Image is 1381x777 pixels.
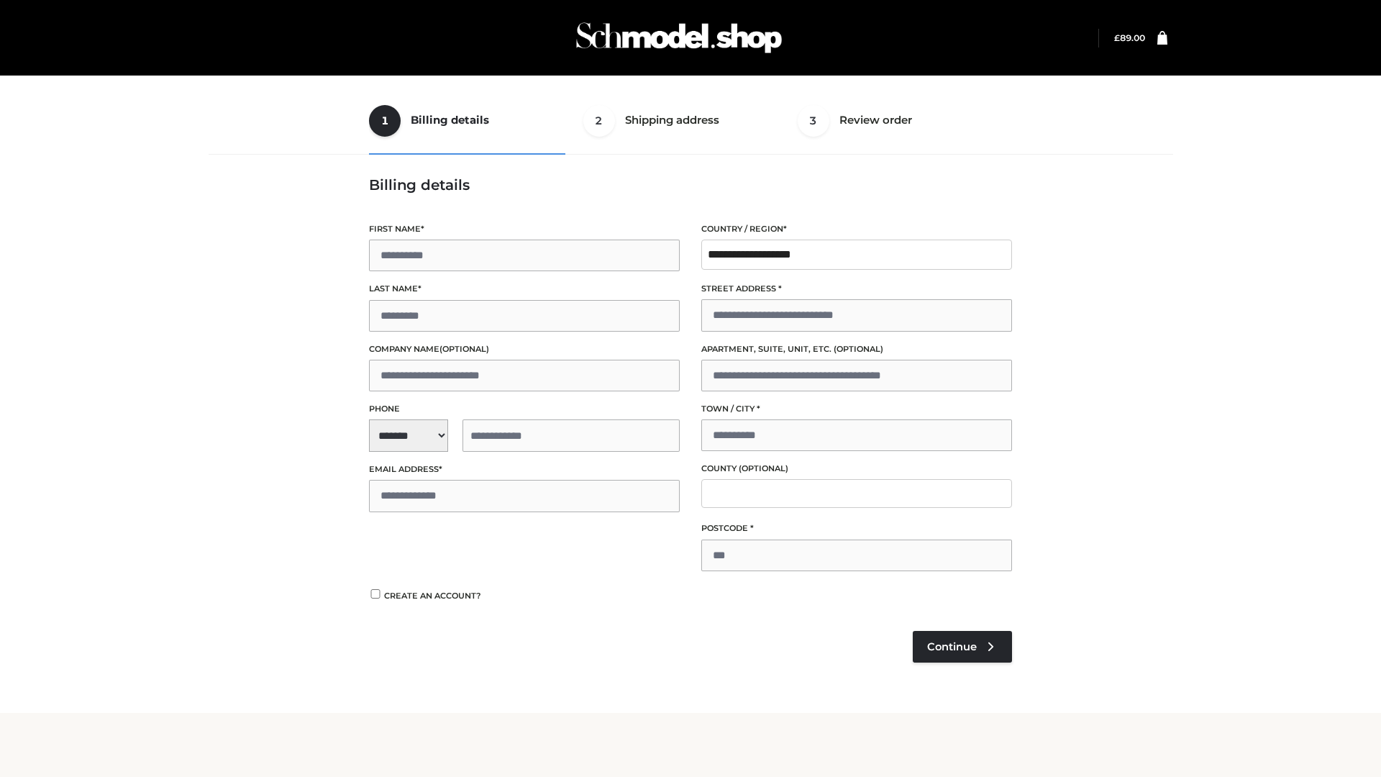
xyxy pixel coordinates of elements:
[701,522,1012,535] label: Postcode
[1114,32,1145,43] a: £89.00
[913,631,1012,663] a: Continue
[834,344,883,354] span: (optional)
[701,462,1012,476] label: County
[384,591,481,601] span: Create an account?
[1114,32,1120,43] span: £
[369,342,680,356] label: Company name
[571,9,787,66] img: Schmodel Admin 964
[701,342,1012,356] label: Apartment, suite, unit, etc.
[369,463,680,476] label: Email address
[369,282,680,296] label: Last name
[369,589,382,599] input: Create an account?
[369,176,1012,194] h3: Billing details
[369,402,680,416] label: Phone
[739,463,788,473] span: (optional)
[701,222,1012,236] label: Country / Region
[701,402,1012,416] label: Town / City
[439,344,489,354] span: (optional)
[1114,32,1145,43] bdi: 89.00
[927,640,977,653] span: Continue
[701,282,1012,296] label: Street address
[369,222,680,236] label: First name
